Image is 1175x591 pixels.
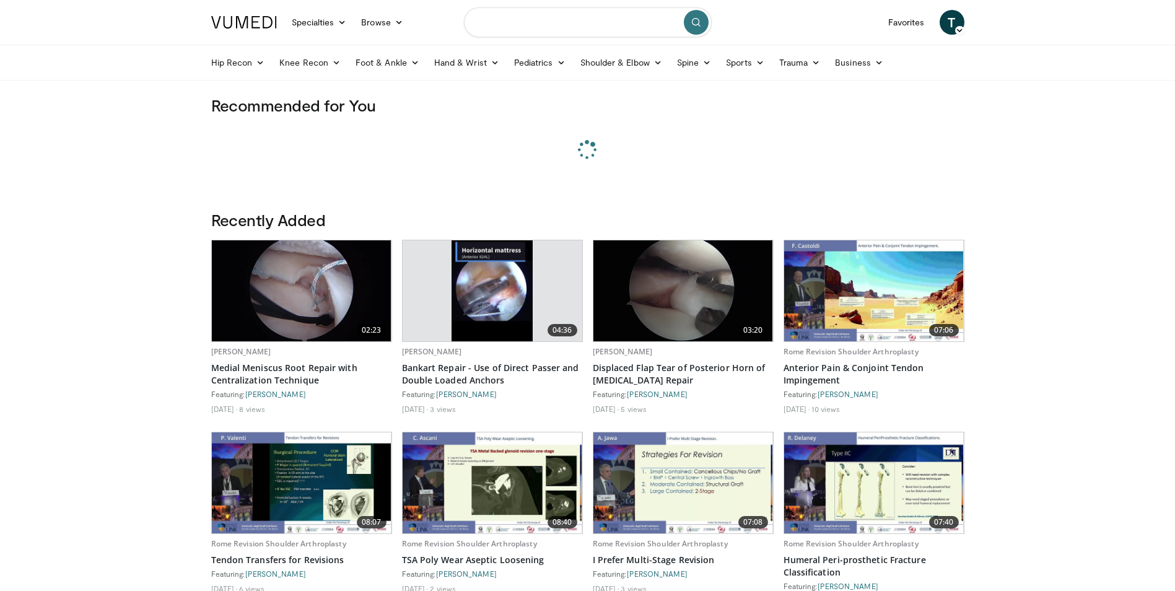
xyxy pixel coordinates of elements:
[784,389,964,399] div: Featuring:
[211,16,277,28] img: VuMedi Logo
[211,389,392,399] div: Featuring:
[593,554,774,566] a: I Prefer Multi-Stage Revision
[239,404,265,414] li: 8 views
[245,390,306,398] a: [PERSON_NAME]
[593,432,773,533] a: 07:08
[212,432,391,533] img: f121adf3-8f2a-432a-ab04-b981073a2ae5.620x360_q85_upscale.jpg
[940,10,964,35] a: T
[402,389,583,399] div: Featuring:
[211,569,392,579] div: Featuring:
[811,404,840,414] li: 10 views
[507,50,573,75] a: Pediatrics
[212,240,391,341] a: 02:23
[402,346,462,357] a: [PERSON_NAME]
[284,10,354,35] a: Specialties
[784,538,919,549] a: Rome Revision Shoulder Arthroplasty
[354,10,411,35] a: Browse
[593,389,774,399] div: Featuring:
[784,432,964,533] img: c89197b7-361e-43d5-a86e-0b48a5cfb5ba.620x360_q85_upscale.jpg
[621,404,647,414] li: 5 views
[593,240,773,341] img: 2649116b-05f8-405c-a48f-a284a947b030.620x360_q85_upscale.jpg
[212,240,391,341] img: 926032fc-011e-4e04-90f2-afa899d7eae5.620x360_q85_upscale.jpg
[403,432,582,533] img: b9682281-d191-4971-8e2c-52cd21f8feaa.620x360_q85_upscale.jpg
[464,7,712,37] input: Search topics, interventions
[402,538,537,549] a: Rome Revision Shoulder Arthroplasty
[573,50,670,75] a: Shoulder & Elbow
[548,516,577,528] span: 08:40
[403,432,582,533] a: 08:40
[211,95,964,115] h3: Recommended for You
[818,582,878,590] a: [PERSON_NAME]
[548,324,577,336] span: 04:36
[402,569,583,579] div: Featuring:
[402,404,429,414] li: [DATE]
[211,538,346,549] a: Rome Revision Shoulder Arthroplasty
[818,390,878,398] a: [PERSON_NAME]
[784,581,964,591] div: Featuring:
[402,554,583,566] a: TSA Poly Wear Aseptic Loosening
[738,516,768,528] span: 07:08
[211,362,392,387] a: Medial Meniscus Root Repair with Centralization Technique
[403,240,582,341] a: 04:36
[357,324,387,336] span: 02:23
[772,50,828,75] a: Trauma
[436,569,497,578] a: [PERSON_NAME]
[627,569,688,578] a: [PERSON_NAME]
[881,10,932,35] a: Favorites
[357,516,387,528] span: 08:07
[738,324,768,336] span: 03:20
[211,554,392,566] a: Tendon Transfers for Revisions
[427,50,507,75] a: Hand & Wrist
[929,324,959,336] span: 07:06
[593,569,774,579] div: Featuring:
[784,432,964,533] a: 07:40
[211,210,964,230] h3: Recently Added
[430,404,456,414] li: 3 views
[593,432,773,533] img: a3fe917b-418f-4b37-ad2e-b0d12482d850.620x360_q85_upscale.jpg
[593,346,653,357] a: [PERSON_NAME]
[593,362,774,387] a: Displaced Flap Tear of Posterior Horn of [MEDICAL_DATA] Repair
[593,240,773,341] a: 03:20
[204,50,273,75] a: Hip Recon
[402,362,583,387] a: Bankart Repair - Use of Direct Passer and Double Loaded Anchors
[784,404,810,414] li: [DATE]
[719,50,772,75] a: Sports
[828,50,891,75] a: Business
[670,50,719,75] a: Spine
[784,362,964,387] a: Anterior Pain & Conjoint Tendon Impingement
[593,404,619,414] li: [DATE]
[211,404,238,414] li: [DATE]
[272,50,348,75] a: Knee Recon
[627,390,688,398] a: [PERSON_NAME]
[212,432,391,533] a: 08:07
[245,569,306,578] a: [PERSON_NAME]
[784,240,964,341] a: 07:06
[452,240,533,341] img: cd449402-123d-47f7-b112-52d159f17939.620x360_q85_upscale.jpg
[211,346,271,357] a: [PERSON_NAME]
[436,390,497,398] a: [PERSON_NAME]
[593,538,728,549] a: Rome Revision Shoulder Arthroplasty
[784,346,919,357] a: Rome Revision Shoulder Arthroplasty
[929,516,959,528] span: 07:40
[348,50,427,75] a: Foot & Ankle
[784,240,964,341] img: 8037028b-5014-4d38-9a8c-71d966c81743.620x360_q85_upscale.jpg
[784,554,964,579] a: Humeral Peri-prosthetic Fracture Classification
